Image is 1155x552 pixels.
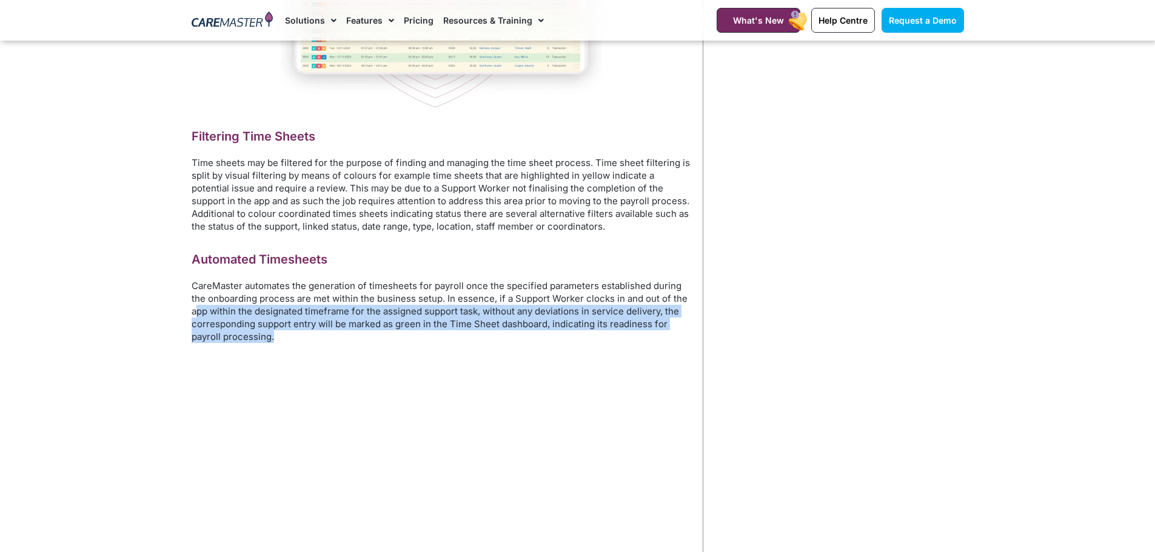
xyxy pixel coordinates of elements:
[733,15,784,25] span: What's New
[192,251,691,267] h2: Automated Timesheets
[811,8,875,33] a: Help Centre
[192,279,691,343] p: CareMaster automates the generation of timesheets for payroll once the specified parameters estab...
[882,8,964,33] a: Request a Demo
[889,15,957,25] span: Request a Demo
[717,8,800,33] a: What's New
[192,156,691,233] p: Time sheets may be filtered for the purpose of finding and managing the time sheet process. Time ...
[192,128,691,144] h2: Filtering Time Sheets
[819,15,868,25] span: Help Centre
[192,12,273,30] img: CareMaster Logo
